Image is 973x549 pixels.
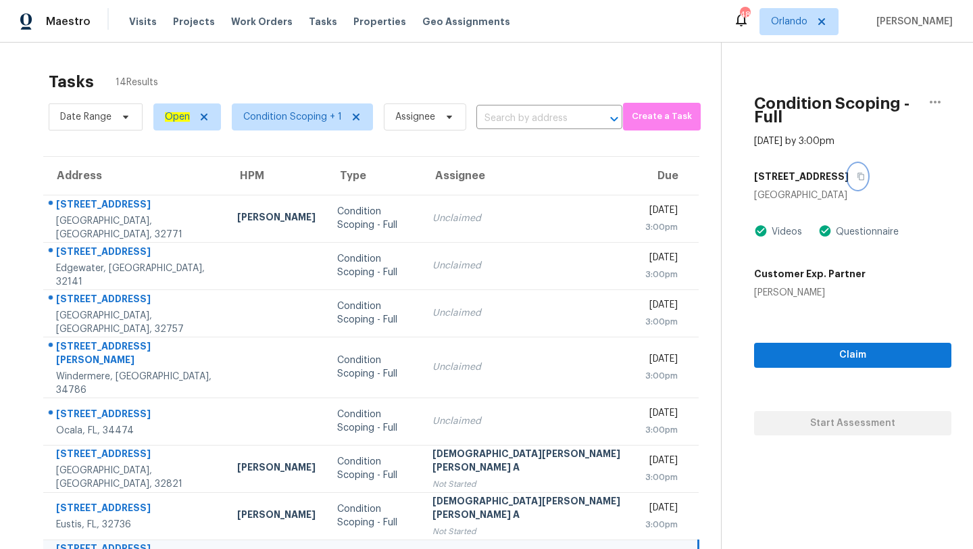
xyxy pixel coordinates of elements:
[754,343,951,368] button: Claim
[56,309,216,336] div: [GEOGRAPHIC_DATA], [GEOGRAPHIC_DATA], 32757
[768,225,802,239] div: Videos
[871,15,953,28] span: [PERSON_NAME]
[754,189,951,202] div: [GEOGRAPHIC_DATA]
[644,315,678,329] div: 3:00pm
[165,112,190,122] ah_el_jm_1744035306855: Open
[56,339,216,370] div: [STREET_ADDRESS][PERSON_NAME]
[432,414,622,428] div: Unclaimed
[765,347,941,364] span: Claim
[644,518,678,531] div: 3:00pm
[644,471,678,484] div: 3:00pm
[644,268,678,281] div: 3:00pm
[309,17,337,26] span: Tasks
[56,464,216,491] div: [GEOGRAPHIC_DATA], [GEOGRAPHIC_DATA], 32821
[644,204,678,220] div: [DATE]
[754,135,834,148] div: [DATE] by 3:00pm
[56,518,216,531] div: Eustis, FL, 32736
[243,110,342,124] span: Condition Scoping + 1
[56,262,216,289] div: Edgewater, [GEOGRAPHIC_DATA], 32141
[56,197,216,214] div: [STREET_ADDRESS]
[754,286,866,300] div: [PERSON_NAME]
[432,447,622,477] div: [DEMOGRAPHIC_DATA][PERSON_NAME] [PERSON_NAME] A
[644,251,678,268] div: [DATE]
[644,454,678,471] div: [DATE]
[56,447,216,464] div: [STREET_ADDRESS]
[771,15,807,28] span: Orlando
[56,407,216,424] div: [STREET_ADDRESS]
[432,525,622,538] div: Not Started
[237,210,316,227] div: [PERSON_NAME]
[353,15,406,28] span: Properties
[56,214,216,241] div: [GEOGRAPHIC_DATA], [GEOGRAPHIC_DATA], 32771
[395,110,435,124] span: Assignee
[56,292,216,309] div: [STREET_ADDRESS]
[56,370,216,397] div: Windermere, [GEOGRAPHIC_DATA], 34786
[422,15,510,28] span: Geo Assignments
[644,423,678,437] div: 3:00pm
[237,508,316,525] div: [PERSON_NAME]
[337,455,411,482] div: Condition Scoping - Full
[60,110,111,124] span: Date Range
[337,408,411,435] div: Condition Scoping - Full
[49,75,94,89] h2: Tasks
[116,76,158,89] span: 14 Results
[432,360,622,374] div: Unclaimed
[633,157,699,195] th: Due
[337,205,411,232] div: Condition Scoping - Full
[56,424,216,437] div: Ocala, FL, 34474
[231,15,293,28] span: Work Orders
[754,97,919,124] h2: Condition Scoping - Full
[337,354,411,381] div: Condition Scoping - Full
[337,300,411,327] div: Condition Scoping - Full
[432,477,622,491] div: Not Started
[46,15,91,28] span: Maestro
[644,352,678,369] div: [DATE]
[644,298,678,315] div: [DATE]
[832,225,899,239] div: Questionnaire
[644,501,678,518] div: [DATE]
[337,502,411,529] div: Condition Scoping - Full
[56,245,216,262] div: [STREET_ADDRESS]
[337,252,411,279] div: Condition Scoping - Full
[432,494,622,525] div: [DEMOGRAPHIC_DATA][PERSON_NAME] [PERSON_NAME] A
[818,224,832,238] img: Artifact Present Icon
[173,15,215,28] span: Projects
[754,267,866,281] h5: Customer Exp. Partner
[432,259,622,272] div: Unclaimed
[644,220,678,234] div: 3:00pm
[644,406,678,423] div: [DATE]
[432,212,622,225] div: Unclaimed
[754,224,768,238] img: Artifact Present Icon
[476,108,584,129] input: Search by address
[754,170,849,183] h5: [STREET_ADDRESS]
[129,15,157,28] span: Visits
[326,157,422,195] th: Type
[432,306,622,320] div: Unclaimed
[630,109,694,124] span: Create a Task
[226,157,326,195] th: HPM
[644,369,678,383] div: 3:00pm
[605,110,624,128] button: Open
[237,460,316,477] div: [PERSON_NAME]
[43,157,226,195] th: Address
[56,501,216,518] div: [STREET_ADDRESS]
[740,8,749,22] div: 48
[422,157,633,195] th: Assignee
[623,103,701,130] button: Create a Task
